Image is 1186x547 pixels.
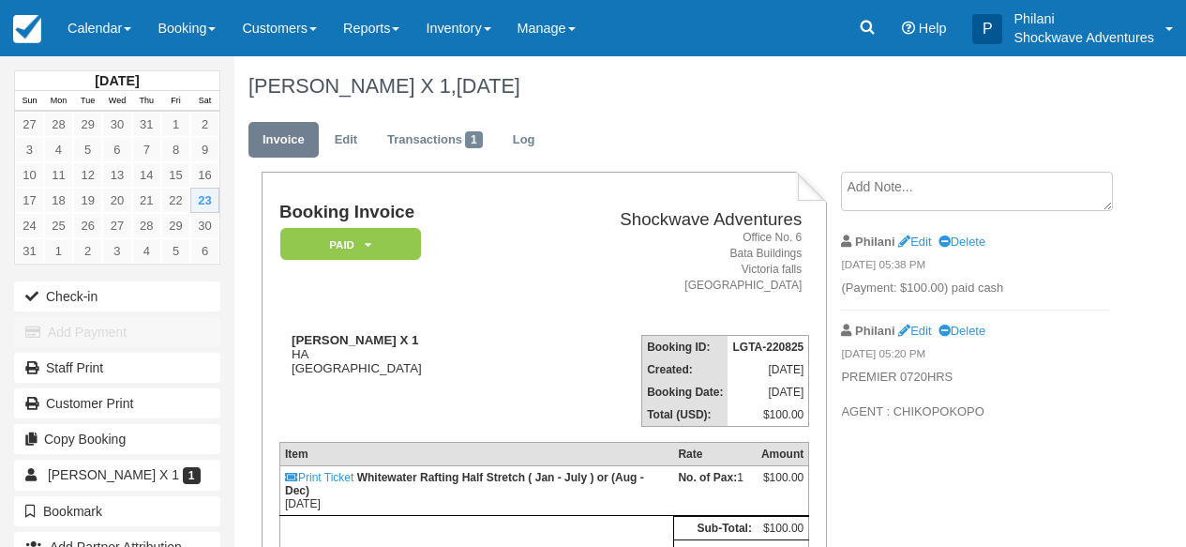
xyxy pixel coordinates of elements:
[14,496,220,526] button: Bookmark
[280,228,421,261] em: Paid
[728,358,808,381] td: [DATE]
[855,324,894,338] strong: Philani
[761,471,803,499] div: $100.00
[132,238,161,264] a: 4
[15,91,44,112] th: Sun
[73,188,102,213] a: 19
[841,280,1109,297] p: (Payment: $100.00) paid cash
[757,517,809,540] td: $100.00
[44,238,73,264] a: 1
[15,238,44,264] a: 31
[841,346,1109,367] em: [DATE] 05:20 PM
[190,238,219,264] a: 6
[132,112,161,137] a: 31
[678,471,737,484] strong: No. of Pax
[757,443,809,466] th: Amount
[161,137,190,162] a: 8
[919,21,947,36] span: Help
[285,471,644,497] strong: Whitewater Rafting Half Stretch ( Jan - July ) or (Aug - Dec)
[279,443,673,466] th: Item
[279,333,507,375] div: HA [GEOGRAPHIC_DATA]
[95,73,139,88] strong: [DATE]
[14,281,220,311] button: Check-in
[102,137,131,162] a: 6
[1013,28,1154,47] p: Shockwave Adventures
[673,443,757,466] th: Rate
[190,91,219,112] th: Sat
[1013,9,1154,28] p: Philani
[728,381,808,403] td: [DATE]
[132,162,161,188] a: 14
[902,22,915,35] i: Help
[728,403,808,427] td: $100.00
[73,91,102,112] th: Tue
[161,112,190,137] a: 1
[15,112,44,137] a: 27
[898,324,931,338] a: Edit
[15,213,44,238] a: 24
[499,122,549,159] a: Log
[161,238,190,264] a: 5
[15,137,44,162] a: 3
[102,91,131,112] th: Wed
[465,131,483,148] span: 1
[161,162,190,188] a: 15
[73,112,102,137] a: 29
[841,369,1109,421] p: PREMIER 0720HRS AGENT : CHIKOPOKOPO
[279,466,673,516] td: [DATE]
[161,213,190,238] a: 29
[102,238,131,264] a: 3
[14,353,220,383] a: Staff Print
[73,213,102,238] a: 26
[898,235,931,249] a: Edit
[673,517,757,540] th: Sub-Total:
[48,467,179,482] span: [PERSON_NAME] X 1
[132,188,161,213] a: 21
[73,137,102,162] a: 5
[321,122,371,159] a: Edit
[855,235,894,249] strong: Philani
[14,388,220,418] a: Customer Print
[102,162,131,188] a: 13
[292,333,419,347] strong: [PERSON_NAME] X 1
[14,317,220,347] button: Add Payment
[132,213,161,238] a: 28
[15,162,44,188] a: 10
[73,162,102,188] a: 12
[183,467,201,484] span: 1
[102,188,131,213] a: 20
[14,460,220,490] a: [PERSON_NAME] X 1 1
[44,91,73,112] th: Mon
[161,91,190,112] th: Fri
[515,210,802,230] h2: Shockwave Adventures
[132,137,161,162] a: 7
[190,188,219,213] a: 23
[938,324,985,338] a: Delete
[102,213,131,238] a: 27
[13,15,41,43] img: checkfront-main-nav-mini-logo.png
[938,235,985,249] a: Delete
[190,213,219,238] a: 30
[44,213,73,238] a: 25
[190,137,219,162] a: 9
[457,74,520,98] span: [DATE]
[673,466,757,516] td: 1
[102,112,131,137] a: 30
[972,14,1002,44] div: P
[642,381,728,403] th: Booking Date:
[132,91,161,112] th: Thu
[642,403,728,427] th: Total (USD):
[248,75,1110,98] h1: [PERSON_NAME] X 1,
[44,162,73,188] a: 11
[190,162,219,188] a: 16
[248,122,319,159] a: Invoice
[15,188,44,213] a: 17
[841,257,1109,278] em: [DATE] 05:38 PM
[190,112,219,137] a: 2
[44,188,73,213] a: 18
[279,227,414,262] a: Paid
[732,341,803,354] strong: LGTA-220825
[285,471,353,484] a: Print Ticket
[642,358,728,381] th: Created:
[73,238,102,264] a: 2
